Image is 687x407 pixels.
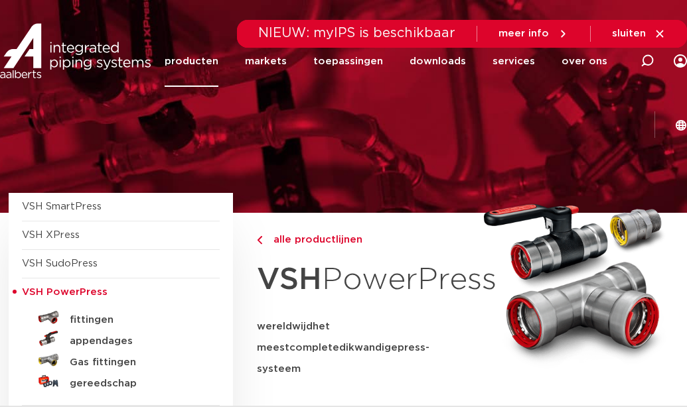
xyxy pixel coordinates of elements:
[266,235,362,245] span: alle productlijnen
[165,36,607,87] nav: Menu
[257,321,330,353] span: het meest
[22,349,220,371] a: Gas fittingen
[498,29,549,38] span: meer info
[22,328,220,349] a: appendages
[70,314,201,326] h5: fittingen
[257,264,322,295] strong: VSH
[70,335,201,347] h5: appendages
[562,36,607,87] a: over ons
[313,36,383,87] a: toepassingen
[165,36,218,87] a: producten
[612,28,666,40] a: sluiten
[674,46,687,76] div: my IPS
[22,371,220,392] a: gereedschap
[257,321,313,331] span: wereldwijd
[245,36,287,87] a: markets
[612,29,646,38] span: sluiten
[70,357,201,369] h5: Gas fittingen
[22,307,220,328] a: fittingen
[257,232,472,248] a: alle productlijnen
[258,27,455,40] span: NIEUW: myIPS is beschikbaar
[257,343,429,374] span: press-systeem
[289,343,339,353] span: complete
[257,236,262,245] img: chevron-right.svg
[257,255,472,306] h1: PowerPress
[70,378,201,390] h5: gereedschap
[22,230,80,240] a: VSH XPress
[339,343,398,353] span: dikwandige
[498,28,569,40] a: meer info
[410,36,466,87] a: downloads
[22,202,102,211] a: VSH SmartPress
[22,259,98,268] a: VSH SudoPress
[493,36,535,87] a: services
[22,287,108,297] span: VSH PowerPress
